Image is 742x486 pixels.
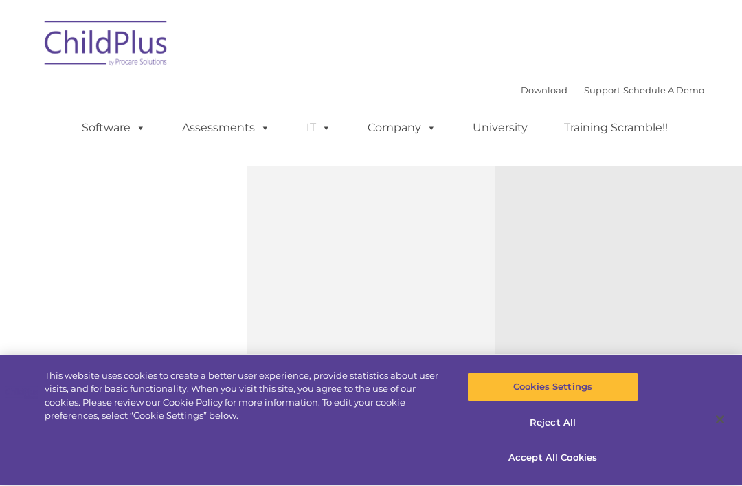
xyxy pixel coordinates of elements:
[168,114,284,142] a: Assessments
[459,114,541,142] a: University
[467,373,638,401] button: Cookies Settings
[467,408,638,437] button: Reject All
[521,85,704,96] font: |
[584,85,620,96] a: Support
[293,114,345,142] a: IT
[68,114,159,142] a: Software
[623,85,704,96] a: Schedule A Demo
[45,369,445,423] div: This website uses cookies to create a better user experience, provide statistics about user visit...
[521,85,567,96] a: Download
[354,114,450,142] a: Company
[467,443,638,472] button: Accept All Cookies
[705,404,735,434] button: Close
[38,11,175,80] img: ChildPlus by Procare Solutions
[550,114,682,142] a: Training Scramble!!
